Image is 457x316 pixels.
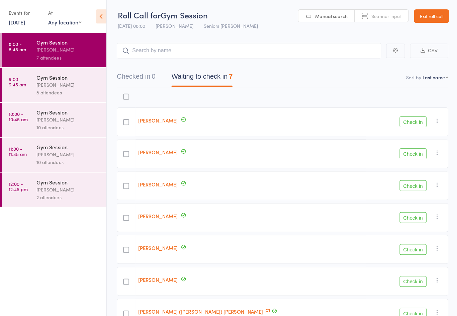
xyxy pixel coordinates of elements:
[2,68,106,102] a: 9:00 -9:45 amGym Session[PERSON_NAME]8 attendees
[405,74,420,80] label: Sort by
[314,13,347,19] span: Manual search
[398,275,425,286] button: Check in
[138,212,177,219] a: [PERSON_NAME]
[36,81,100,88] div: [PERSON_NAME]
[398,180,425,190] button: Check in
[398,243,425,254] button: Check in
[9,7,41,18] div: Events for
[36,88,100,96] div: 8 attendees
[117,22,145,29] span: [DATE] 08:00
[48,18,81,26] div: Any location
[48,7,81,18] div: At
[409,44,447,58] button: CSV
[2,137,106,171] a: 11:00 -11:45 amGym Session[PERSON_NAME]10 attendees
[138,180,177,187] a: [PERSON_NAME]
[9,76,26,87] time: 9:00 - 9:45 am
[171,69,232,87] button: Waiting to check in7
[36,54,100,61] div: 7 attendees
[413,9,448,23] a: Exit roll call
[138,275,177,283] a: [PERSON_NAME]
[138,307,262,314] a: [PERSON_NAME] ([PERSON_NAME]) [PERSON_NAME]
[160,9,207,20] span: Gym Session
[36,108,100,115] div: Gym Session
[2,33,106,67] a: 8:00 -8:45 amGym Session[PERSON_NAME]7 attendees
[398,148,425,159] button: Check in
[36,46,100,54] div: [PERSON_NAME]
[370,13,400,19] span: Scanner input
[138,116,177,124] a: [PERSON_NAME]
[398,116,425,127] button: Check in
[9,18,25,26] a: [DATE]
[2,172,106,206] a: 12:00 -12:45 pmGym Session[PERSON_NAME]2 attendees
[398,212,425,222] button: Check in
[36,143,100,150] div: Gym Session
[2,102,106,137] a: 10:00 -10:45 amGym Session[PERSON_NAME]10 attendees
[36,123,100,131] div: 10 attendees
[138,148,177,155] a: [PERSON_NAME]
[36,115,100,123] div: [PERSON_NAME]
[36,185,100,193] div: [PERSON_NAME]
[151,72,155,80] div: 0
[36,150,100,158] div: [PERSON_NAME]
[36,38,100,46] div: Gym Session
[9,41,26,52] time: 8:00 - 8:45 am
[36,178,100,185] div: Gym Session
[9,146,27,156] time: 11:00 - 11:45 am
[155,22,193,29] span: [PERSON_NAME]
[36,193,100,201] div: 2 attendees
[203,22,257,29] span: Seniors [PERSON_NAME]
[228,72,232,80] div: 7
[9,111,28,122] time: 10:00 - 10:45 am
[117,9,160,20] span: Roll Call for
[116,69,155,87] button: Checked in0
[9,180,28,191] time: 12:00 - 12:45 pm
[138,244,177,251] a: [PERSON_NAME]
[116,43,380,58] input: Search by name
[36,73,100,81] div: Gym Session
[421,74,444,80] div: Last name
[36,158,100,166] div: 10 attendees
